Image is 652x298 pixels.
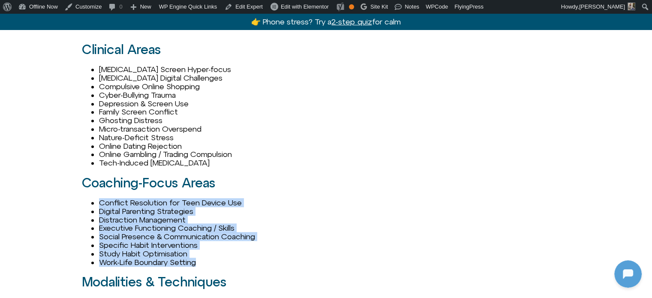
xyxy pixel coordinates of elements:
li: Tech-Induced [MEDICAL_DATA] [99,159,402,167]
li: [MEDICAL_DATA] Screen Hyper-focus [99,65,402,74]
li: Conflict Resolution for Teen Device Use [99,199,402,207]
li: Family Screen Conflict [99,108,402,116]
li: Online Dating Rejection [99,142,402,151]
h2: [DOMAIN_NAME] [25,6,132,17]
li: [MEDICAL_DATA] Digital Challenges [99,74,402,82]
textarea: Message Input [15,223,133,231]
div: OK [349,4,354,9]
button: Expand Header Button [2,2,169,20]
iframe: Botpress [614,260,642,288]
span: Site Kit [370,3,388,10]
svg: Voice Input Button [147,220,160,234]
li: Ghosting Distress [99,116,402,125]
li: Social Presence & Communication Coaching [99,232,402,241]
li: Study Habit Optimisation [99,250,402,258]
span: [PERSON_NAME] [579,3,625,10]
img: N5FCcHC.png [8,4,21,18]
li: Nature-Deficit Stress [99,133,402,142]
li: Distraction Management [99,216,402,224]
h2: Modalities & Techniques [82,275,402,289]
svg: Close Chatbot Button [150,4,164,18]
li: Executive Functioning Coaching / Skills [99,224,402,232]
span: Edit with Elementor [281,3,329,10]
h2: Clinical Areas [82,42,402,57]
li: Specific Habit Interventions [99,241,402,250]
svg: Restart Conversation Button [135,4,150,18]
li: Micro-transaction Overspend [99,125,402,133]
li: Work-Life Boundary Setting [99,258,402,267]
li: Compulsive Online Shopping [99,82,402,91]
h2: Coaching-Focus Areas [82,176,402,190]
h1: [DOMAIN_NAME] [53,170,118,182]
li: Online Gambling / Trading Compulsion [99,150,402,159]
u: 2-step quiz [331,17,372,26]
a: 👉 Phone stress? Try a2-step quizfor calm [251,17,400,26]
li: Depression & Screen Use [99,99,402,108]
li: Digital Parenting Strategies [99,207,402,216]
li: Cyber-Bullying Trauma [99,91,402,99]
img: N5FCcHC.png [69,127,103,161]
